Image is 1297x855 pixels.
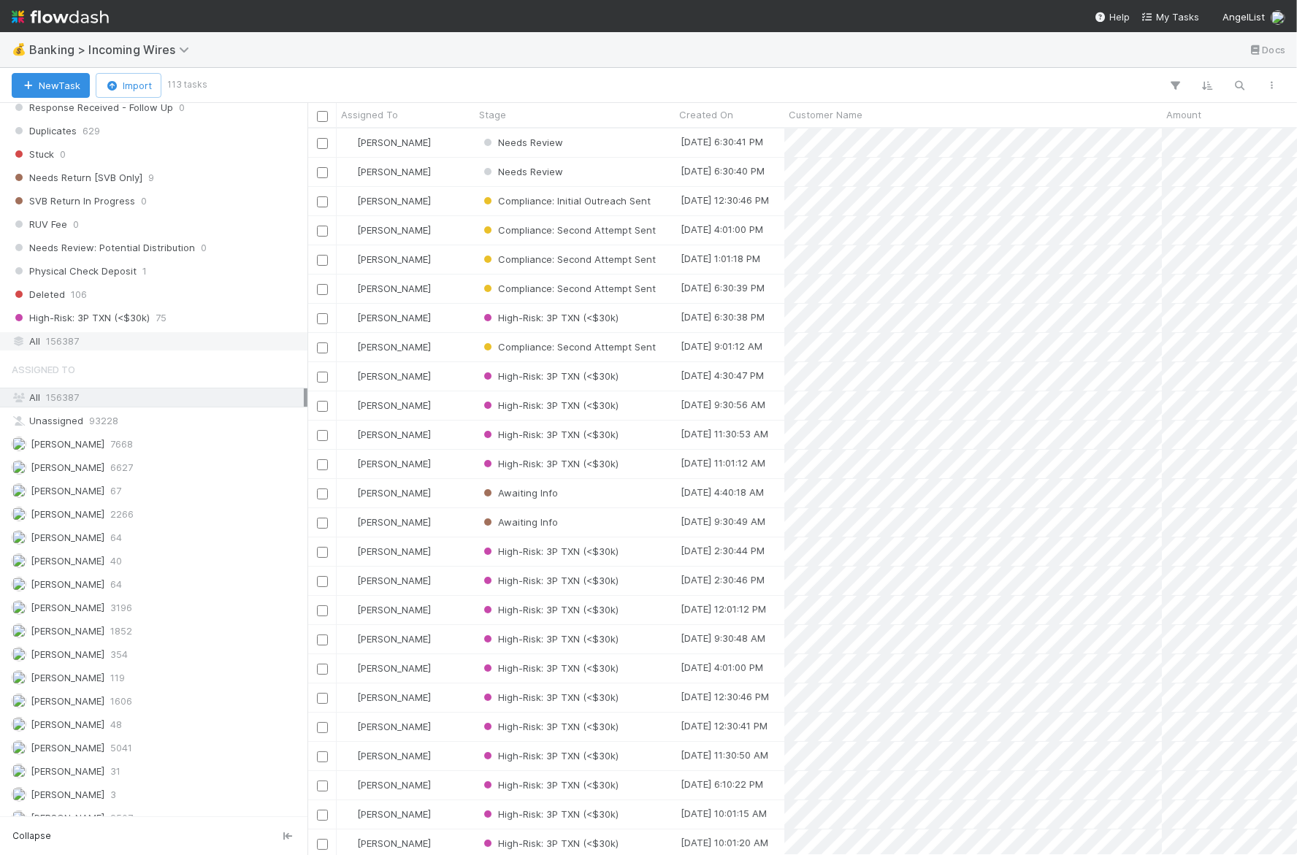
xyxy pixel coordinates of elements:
div: [DATE] 11:30:50 AM [681,748,768,762]
div: Needs Review [481,164,563,179]
span: 7668 [110,435,133,453]
span: High-Risk: 3P TXN (<$30k) [481,575,619,586]
div: Compliance: Second Attempt Sent [481,252,656,267]
span: [PERSON_NAME] [31,695,104,707]
span: 64 [110,529,122,547]
div: [DATE] 12:01:12 PM [681,602,766,616]
span: [PERSON_NAME] [357,750,431,762]
div: [DATE] 6:10:22 PM [681,777,763,791]
span: Needs Review [481,137,563,148]
span: [PERSON_NAME] [357,808,431,820]
div: [PERSON_NAME] [343,632,431,646]
span: [PERSON_NAME] [357,516,431,528]
img: avatar_eacbd5bb-7590-4455-a9e9-12dcb5674423.png [343,429,355,440]
div: High-Risk: 3P TXN (<$30k) [481,632,619,646]
span: 156387 [46,391,79,403]
input: Toggle Row Selected [317,138,328,149]
span: [PERSON_NAME] [357,370,431,382]
img: avatar_eacbd5bb-7590-4455-a9e9-12dcb5674423.png [343,545,355,557]
span: [PERSON_NAME] [357,166,431,177]
span: Collapse [12,829,51,843]
img: avatar_b467e446-68e1-4310-82a7-76c532dc3f4b.png [12,460,26,475]
div: [PERSON_NAME] [343,836,431,851]
div: [DATE] 1:01:18 PM [681,251,760,266]
span: [PERSON_NAME] [357,545,431,557]
span: 106 [71,285,87,304]
div: [DATE] 9:30:56 AM [681,397,765,412]
img: avatar_eacbd5bb-7590-4455-a9e9-12dcb5674423.png [343,166,355,177]
span: [PERSON_NAME] [31,625,104,637]
span: 67 [110,482,121,500]
div: [PERSON_NAME] [343,164,431,179]
span: High-Risk: 3P TXN (<$30k) [481,779,619,791]
span: [PERSON_NAME] [357,604,431,616]
span: High-Risk: 3P TXN (<$30k) [481,633,619,645]
div: Compliance: Second Attempt Sent [481,340,656,354]
div: [PERSON_NAME] [343,223,431,237]
span: [PERSON_NAME] [357,691,431,703]
img: avatar_eacbd5bb-7590-4455-a9e9-12dcb5674423.png [343,691,355,703]
span: 156387 [46,332,79,350]
div: Help [1095,9,1130,24]
input: Toggle Row Selected [317,751,328,762]
div: [PERSON_NAME] [343,515,431,529]
span: [PERSON_NAME] [357,487,431,499]
input: Toggle Row Selected [317,401,328,412]
span: [PERSON_NAME] [31,648,104,660]
span: High-Risk: 3P TXN (<$30k) [481,691,619,703]
span: High-Risk: 3P TXN (<$30k) [481,721,619,732]
div: Compliance: Second Attempt Sent [481,223,656,237]
span: Deleted [12,285,65,304]
div: [DATE] 11:01:12 AM [681,456,765,470]
span: [PERSON_NAME] [357,312,431,323]
div: [PERSON_NAME] [343,252,431,267]
span: 6627 [110,459,133,477]
div: [PERSON_NAME] [343,719,431,734]
span: [PERSON_NAME] [31,508,104,520]
span: Duplicates [12,122,77,140]
div: [DATE] 6:30:41 PM [681,134,763,149]
img: avatar_abca0ba5-4208-44dd-8897-90682736f166.png [12,483,26,498]
span: 0 [73,215,79,234]
div: [DATE] 9:01:12 AM [681,339,762,353]
div: High-Risk: 3P TXN (<$30k) [481,719,619,734]
div: High-Risk: 3P TXN (<$30k) [481,456,619,471]
span: 64 [110,575,122,594]
span: High-Risk: 3P TXN (<$30k) [481,750,619,762]
img: avatar_eacbd5bb-7590-4455-a9e9-12dcb5674423.png [343,283,355,294]
span: [PERSON_NAME] [357,283,431,294]
span: Compliance: Second Attempt Sent [481,253,656,265]
input: Toggle All Rows Selected [317,111,328,122]
img: avatar_eacbd5bb-7590-4455-a9e9-12dcb5674423.png [343,341,355,353]
div: [DATE] 12:30:41 PM [681,718,768,733]
div: [PERSON_NAME] [343,369,431,383]
div: [PERSON_NAME] [343,427,431,442]
span: [PERSON_NAME] [31,461,104,473]
input: Toggle Row Selected [317,839,328,850]
span: 5041 [110,739,132,757]
a: Docs [1248,41,1285,58]
div: High-Risk: 3P TXN (<$30k) [481,690,619,705]
input: Toggle Row Selected [317,372,328,383]
img: avatar_3ada3d7a-7184-472b-a6ff-1830e1bb1afd.png [12,647,26,662]
input: Toggle Row Selected [317,693,328,704]
div: [PERSON_NAME] [343,398,431,413]
img: avatar_eacbd5bb-7590-4455-a9e9-12dcb5674423.png [343,370,355,382]
div: Compliance: Second Attempt Sent [481,281,656,296]
span: Compliance: Second Attempt Sent [481,283,656,294]
div: [DATE] 10:01:15 AM [681,806,767,821]
input: Toggle Row Selected [317,605,328,616]
span: [PERSON_NAME] [357,575,431,586]
span: My Tasks [1141,11,1199,23]
span: [PERSON_NAME] [31,438,104,450]
span: [PERSON_NAME] [357,195,431,207]
span: High-Risk: 3P TXN (<$30k) [481,370,619,382]
div: [PERSON_NAME] [343,193,431,208]
div: [PERSON_NAME] [343,281,431,296]
div: [DATE] 12:30:46 PM [681,193,769,207]
span: Awaiting Info [481,487,558,499]
div: [DATE] 4:01:00 PM [681,660,763,675]
input: Toggle Row Selected [317,518,328,529]
div: [DATE] 6:30:39 PM [681,280,765,295]
div: [PERSON_NAME] [343,456,431,471]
